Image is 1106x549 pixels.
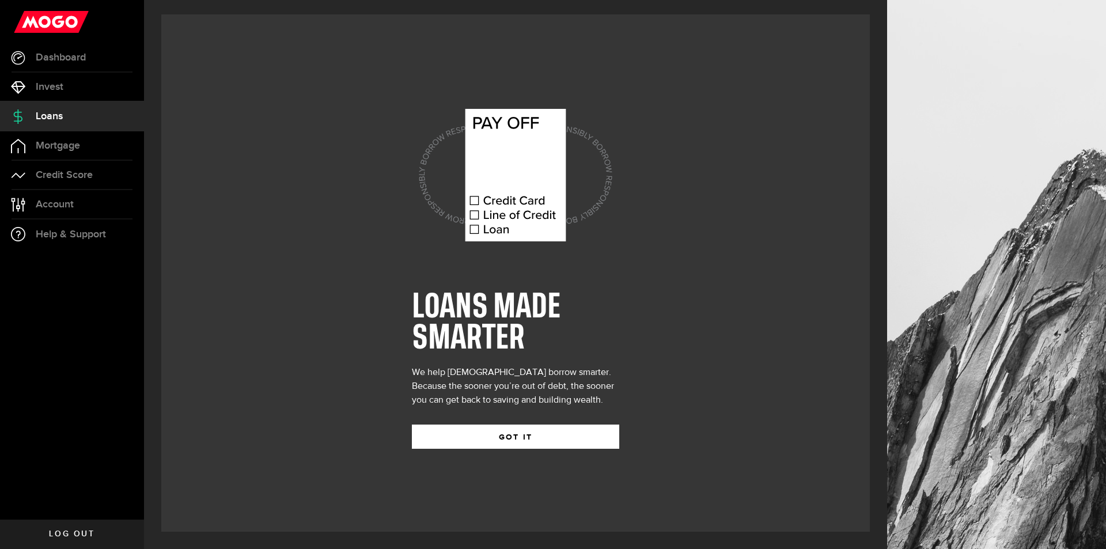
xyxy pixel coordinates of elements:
button: GOT IT [412,425,619,449]
span: Loans [36,111,63,122]
span: Credit Score [36,170,93,180]
span: Help & Support [36,229,106,240]
span: Log out [49,530,94,538]
div: We help [DEMOGRAPHIC_DATA] borrow smarter. Because the sooner you’re out of debt, the sooner you ... [412,366,619,407]
span: Mortgage [36,141,80,151]
span: Dashboard [36,52,86,63]
span: Account [36,199,74,210]
h1: LOANS MADE SMARTER [412,292,619,354]
span: Invest [36,82,63,92]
